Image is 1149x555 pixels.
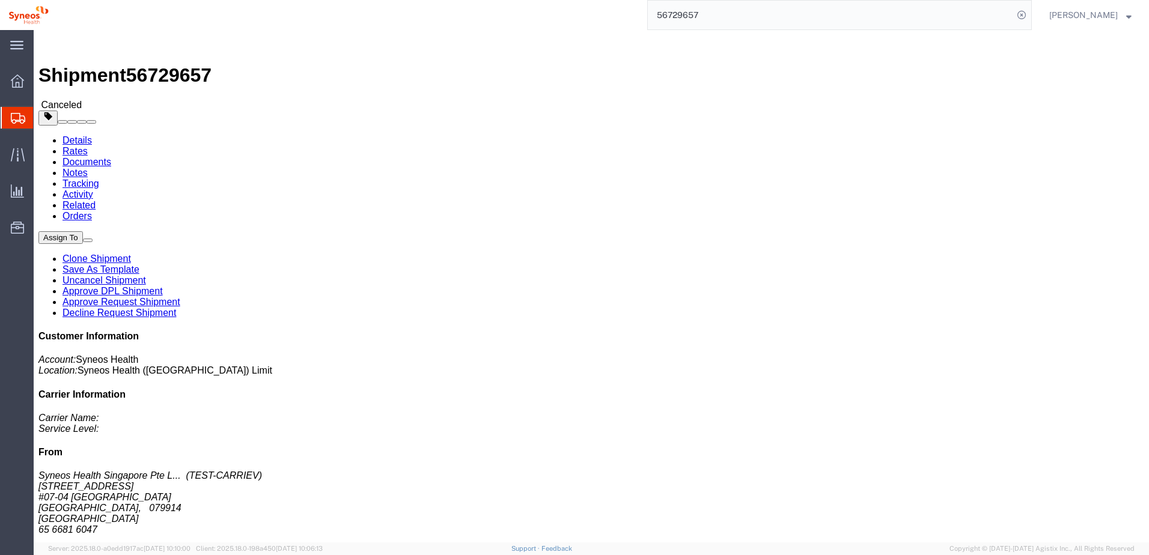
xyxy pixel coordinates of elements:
a: Support [511,545,541,552]
iframe: FS Legacy Container [34,30,1149,542]
input: Search for shipment number, reference number [648,1,1013,29]
span: Natan Tateishi [1049,8,1118,22]
span: Client: 2025.18.0-198a450 [196,545,323,552]
img: logo [8,6,49,24]
span: [DATE] 10:10:00 [144,545,190,552]
a: Feedback [541,545,572,552]
button: [PERSON_NAME] [1049,8,1132,22]
span: Copyright © [DATE]-[DATE] Agistix Inc., All Rights Reserved [949,544,1135,554]
span: Server: 2025.18.0-a0edd1917ac [48,545,190,552]
span: [DATE] 10:06:13 [276,545,323,552]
